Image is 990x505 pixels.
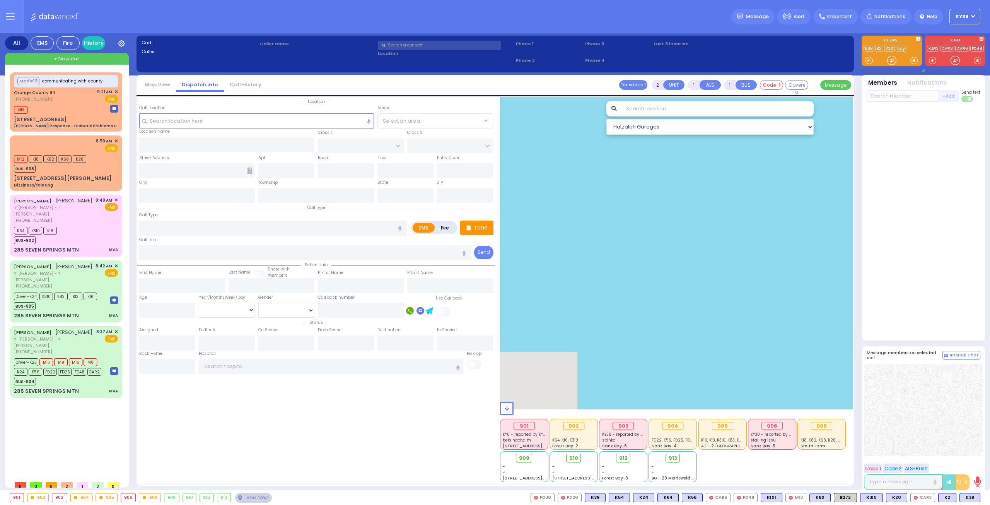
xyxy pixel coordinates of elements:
span: 1 [77,482,88,488]
img: message-box.svg [110,105,118,113]
span: [STREET_ADDRESS][PERSON_NAME] [552,475,625,481]
span: K310 [39,293,53,300]
img: comment-alt.png [944,354,948,358]
div: 910 [183,493,196,502]
label: On Scene [258,327,277,333]
span: - [503,469,505,475]
label: Destination [377,327,401,333]
label: Turn off text [961,95,974,103]
div: BLS [682,493,703,502]
span: stalling issu [751,437,776,443]
input: Search location here [139,113,374,128]
span: 2 [92,482,104,488]
label: Last 3 location [654,41,751,47]
span: KY39 [956,13,968,20]
label: Last Name [229,269,251,276]
div: 902 [563,422,584,430]
span: Location [304,99,329,104]
span: FD25 [58,368,72,376]
span: M8 [84,358,97,366]
input: Search member [867,90,939,102]
img: Logo [31,12,82,21]
span: Internal Chat [950,353,978,358]
span: Message [746,13,769,21]
div: 901 [514,422,535,430]
span: 0 [46,482,57,488]
div: K64 [657,493,679,502]
span: K83 [54,293,68,300]
span: K16 [43,227,57,235]
button: Internal Chat [942,351,980,359]
div: BLS [761,493,782,502]
span: K64, K16, K310 [552,437,578,443]
label: P Last Name [407,270,433,276]
span: [PERSON_NAME] [55,263,92,270]
span: FD48 [73,368,86,376]
span: Phone 2 [516,57,582,64]
label: En Route [199,327,217,333]
img: red-radio-icon.svg [561,496,565,500]
div: 285 SEVEN SPRINGS MTN [14,312,79,320]
div: BLS [633,493,654,502]
label: KJFD [925,38,985,44]
span: 0 [15,482,26,488]
span: 8:37 AM [96,329,112,335]
div: BLS [609,493,630,502]
label: State [377,180,388,186]
div: BLS [959,493,980,502]
span: 0 [30,482,42,488]
span: + New call [54,55,80,63]
div: 904 [662,422,683,430]
label: From Scene [318,327,341,333]
button: Code 2 [883,464,903,473]
span: K13 [69,293,82,300]
span: EMS [105,269,118,277]
div: 901 [10,493,24,502]
span: ✕ [114,329,118,335]
span: EMS [105,335,118,342]
span: EMS [105,203,118,211]
span: 913 [669,454,677,462]
input: Search a contact [378,41,501,50]
a: Map View [139,81,176,88]
span: K82 [43,155,57,163]
span: Send text [961,89,980,95]
span: communicating with county [42,78,102,84]
span: ✕ [114,197,118,204]
div: 902 [27,493,49,502]
div: [STREET_ADDRESS] [14,116,67,123]
div: 906 [761,422,783,430]
label: In Service [437,327,457,333]
div: CAR3 [910,493,935,502]
span: EMS [105,144,118,152]
div: 905 [712,422,733,430]
div: K54 [609,493,630,502]
span: - [602,469,604,475]
span: Smith Farm [801,443,825,449]
span: - [602,464,604,469]
label: Location Name [139,128,170,135]
a: FD48 [970,46,984,51]
label: Cad: [142,39,257,46]
div: MVA [109,247,118,253]
span: ✕ [114,138,118,144]
div: 906 [121,493,136,502]
div: 905 [96,493,117,502]
span: KY38 - reported by KY42 [751,431,798,437]
button: Transfer call [619,80,647,90]
label: Cross 1 [318,130,332,136]
label: Assigned [139,327,158,333]
span: - [652,464,654,469]
span: BUS-904 [14,378,36,385]
label: Location [378,50,513,57]
a: Dispatch info [176,81,224,88]
div: K24 [633,493,654,502]
div: BLS [860,493,883,502]
span: K18 [29,155,42,163]
span: [PHONE_NUMBER] [14,217,52,223]
label: Back Home [139,351,162,357]
a: [PERSON_NAME] [14,198,51,204]
span: BG - 29 Merriewold S. [652,475,695,481]
span: 912 [619,454,628,462]
div: [PERSON_NAME] Response - Diabetic Problems C [14,123,117,129]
